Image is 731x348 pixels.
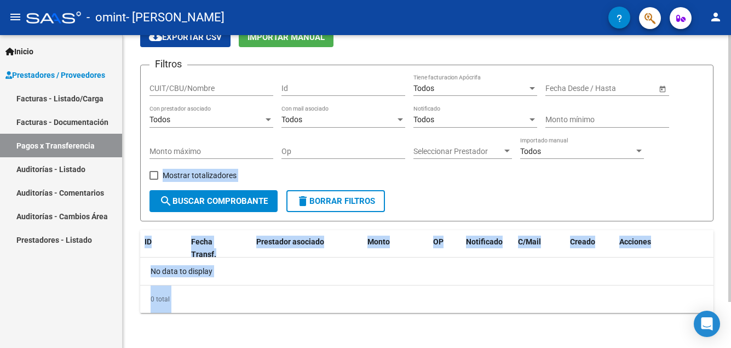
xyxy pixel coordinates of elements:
span: Acciones [619,237,651,246]
span: Todos [281,115,302,124]
span: - omint [87,5,126,30]
span: Buscar Comprobante [159,196,268,206]
span: Mostrar totalizadores [163,169,237,182]
span: OP [433,237,444,246]
span: Todos [413,115,434,124]
mat-icon: cloud_download [149,30,162,43]
div: 0 total [140,286,713,313]
datatable-header-cell: Acciones [615,230,713,266]
div: Open Intercom Messenger [694,311,720,337]
datatable-header-cell: Fecha Transf. [187,230,236,266]
span: - [PERSON_NAME] [126,5,225,30]
input: Fecha fin [595,84,648,93]
span: Inicio [5,45,33,58]
input: Fecha inicio [545,84,585,93]
span: Todos [413,84,434,93]
button: Importar Manual [239,27,333,47]
span: Fecha Transf. [191,237,216,259]
h3: Filtros [149,56,187,72]
span: Prestadores / Proveedores [5,69,105,81]
span: Notificado [466,237,503,246]
mat-icon: menu [9,10,22,24]
datatable-header-cell: Creado [566,230,615,266]
span: Borrar Filtros [296,196,375,206]
mat-icon: delete [296,195,309,208]
button: Borrar Filtros [286,190,385,212]
datatable-header-cell: C/Mail [514,230,566,266]
datatable-header-cell: Prestador asociado [252,230,363,266]
mat-icon: person [709,10,722,24]
mat-icon: search [159,195,172,208]
span: Todos [520,147,541,156]
datatable-header-cell: Notificado [462,230,514,266]
div: No data to display [140,258,713,285]
span: ID [145,237,152,246]
span: C/Mail [518,237,541,246]
button: Open calendar [657,83,668,94]
datatable-header-cell: ID [140,230,187,266]
span: Seleccionar Prestador [413,147,502,156]
button: Buscar Comprobante [149,190,278,212]
span: Prestador asociado [256,237,324,246]
span: Todos [149,115,170,124]
span: Monto [367,237,390,246]
span: Exportar CSV [149,32,222,42]
span: Creado [570,237,595,246]
datatable-header-cell: Monto [363,230,429,266]
span: Importar Manual [247,32,325,42]
datatable-header-cell: OP [429,230,462,266]
button: Exportar CSV [140,27,231,47]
